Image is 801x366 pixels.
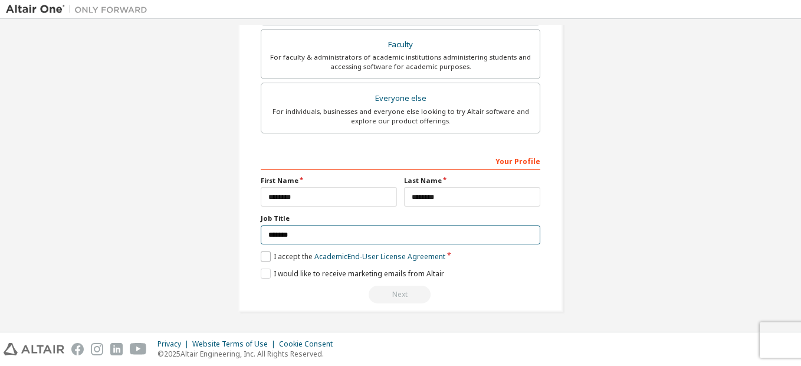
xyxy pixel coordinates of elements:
img: altair_logo.svg [4,343,64,355]
div: Website Terms of Use [192,339,279,349]
div: Your Profile [261,151,540,170]
img: facebook.svg [71,343,84,355]
div: Privacy [157,339,192,349]
img: youtube.svg [130,343,147,355]
div: For individuals, businesses and everyone else looking to try Altair software and explore our prod... [268,107,533,126]
div: Cookie Consent [279,339,340,349]
img: linkedin.svg [110,343,123,355]
div: Read and acccept EULA to continue [261,286,540,303]
label: Last Name [404,176,540,185]
label: I accept the [261,251,445,262]
img: instagram.svg [91,343,103,355]
div: Everyone else [268,90,533,107]
p: © 2025 Altair Engineering, Inc. All Rights Reserved. [157,349,340,359]
label: Job Title [261,214,540,223]
div: Faculty [268,37,533,53]
img: Altair One [6,4,153,15]
div: For faculty & administrators of academic institutions administering students and accessing softwa... [268,53,533,71]
label: First Name [261,176,397,185]
label: I would like to receive marketing emails from Altair [261,269,444,279]
a: Academic End-User License Agreement [314,251,445,262]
